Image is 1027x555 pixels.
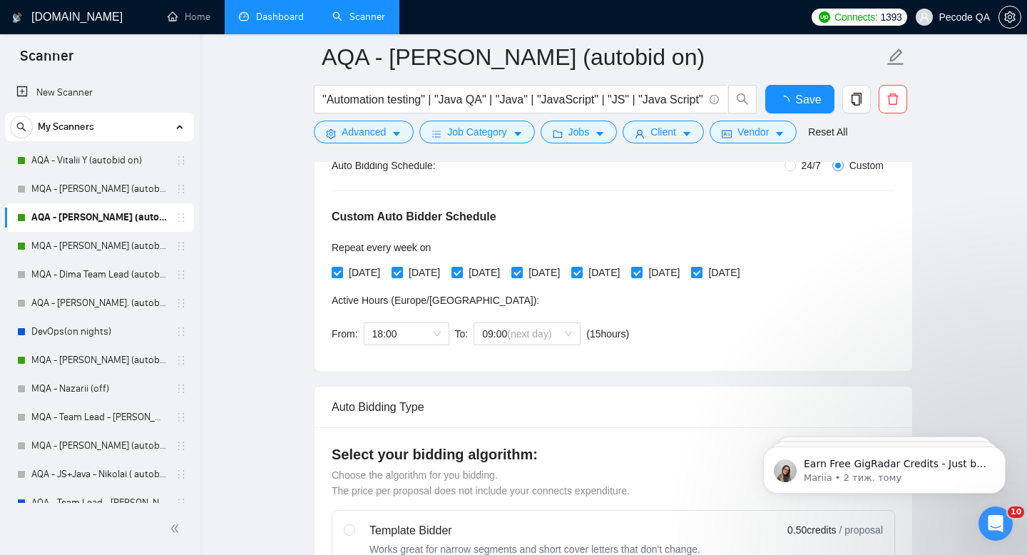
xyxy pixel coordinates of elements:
span: (next day) [507,328,551,340]
a: AQA - [PERSON_NAME]. (autobid off day) [31,289,167,317]
span: idcard [722,128,732,139]
span: My Scanners [38,113,94,141]
span: bars [431,128,441,139]
span: Jobs [568,124,590,140]
button: idcardVendorcaret-down [710,121,797,143]
span: Choose the algorithm for you bidding. The price per proposal does not include your connects expen... [332,469,630,497]
span: holder [175,383,187,394]
span: To: [455,328,469,340]
span: / proposal [839,523,883,537]
span: Client [650,124,676,140]
h4: Select your bidding algorithm: [332,444,895,464]
span: holder [175,240,187,252]
span: edit [887,48,905,66]
button: search [728,85,757,113]
a: DevOps(on nights) [31,317,167,346]
span: From: [332,328,358,340]
span: [DATE] [343,265,386,280]
span: Connects: [834,9,877,25]
span: caret-down [392,128,402,139]
a: setting [998,11,1021,23]
span: [DATE] [403,265,446,280]
span: Advanced [342,124,386,140]
span: caret-down [682,128,692,139]
a: MQA - [PERSON_NAME] (autobid on) [31,232,167,260]
button: search [10,116,33,138]
a: MQA - Dima Team Lead (autobid on) [31,260,167,289]
span: 24/7 [796,158,827,173]
iframe: Intercom live chat [979,506,1013,541]
span: Save [795,91,821,108]
div: Auto Bidding Schedule: [332,158,519,173]
span: double-left [170,521,184,536]
button: folderJobscaret-down [541,121,618,143]
div: Auto Bidding Type [332,387,895,427]
button: Save [765,85,834,113]
span: loading [778,96,795,107]
span: Job Category [447,124,506,140]
span: [DATE] [463,265,506,280]
span: delete [879,93,906,106]
span: holder [175,469,187,480]
span: Vendor [737,124,769,140]
span: holder [175,440,187,452]
img: logo [12,6,22,29]
span: holder [175,183,187,195]
span: caret-down [513,128,523,139]
span: holder [175,297,187,309]
span: 10 [1008,506,1024,518]
span: search [729,93,756,106]
button: copy [842,85,871,113]
a: AQA - Vitalii Y (autobid on) [31,146,167,175]
a: AQA - Team Lead - [PERSON_NAME] (off) [31,489,167,517]
span: search [11,122,32,132]
a: MQA - Nazarii (off) [31,375,167,403]
h5: Custom Auto Bidder Schedule [332,208,496,225]
span: holder [175,412,187,423]
a: MQA - [PERSON_NAME] (autobid off) [31,432,167,460]
span: 0.50 credits [787,522,836,538]
div: Template Bidder [369,522,700,539]
span: 09:00 [482,323,572,345]
button: delete [879,85,907,113]
span: folder [553,128,563,139]
span: holder [175,212,187,223]
span: holder [175,269,187,280]
span: 18:00 [372,323,441,345]
span: Repeat every week on [332,242,431,253]
span: caret-down [595,128,605,139]
span: ( 15 hours) [586,328,629,340]
span: holder [175,155,187,166]
iframe: Intercom notifications повідомлення [742,417,1027,516]
a: MQA - [PERSON_NAME] (autobid off ) [31,175,167,203]
span: setting [326,128,336,139]
button: barsJob Categorycaret-down [419,121,534,143]
input: Search Freelance Jobs... [322,91,703,108]
button: settingAdvancedcaret-down [314,121,414,143]
span: Scanner [9,46,85,76]
span: [DATE] [523,265,566,280]
a: AQA - [PERSON_NAME] (autobid on) [31,203,167,232]
a: dashboardDashboard [239,11,304,23]
button: userClientcaret-down [623,121,704,143]
span: Active Hours ( Europe/[GEOGRAPHIC_DATA] ): [332,295,539,306]
span: [DATE] [702,265,745,280]
span: setting [999,11,1021,23]
span: holder [175,497,187,509]
span: copy [843,93,870,106]
a: MQA - [PERSON_NAME] (autobid Off) [31,346,167,375]
img: upwork-logo.png [819,11,830,23]
span: holder [175,355,187,366]
span: 1393 [880,9,901,25]
a: Reset All [808,124,847,140]
span: user [919,12,929,22]
li: New Scanner [5,78,194,107]
input: Scanner name... [322,39,884,75]
span: Custom [844,158,889,173]
span: [DATE] [643,265,685,280]
a: homeHome [168,11,210,23]
a: searchScanner [332,11,385,23]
